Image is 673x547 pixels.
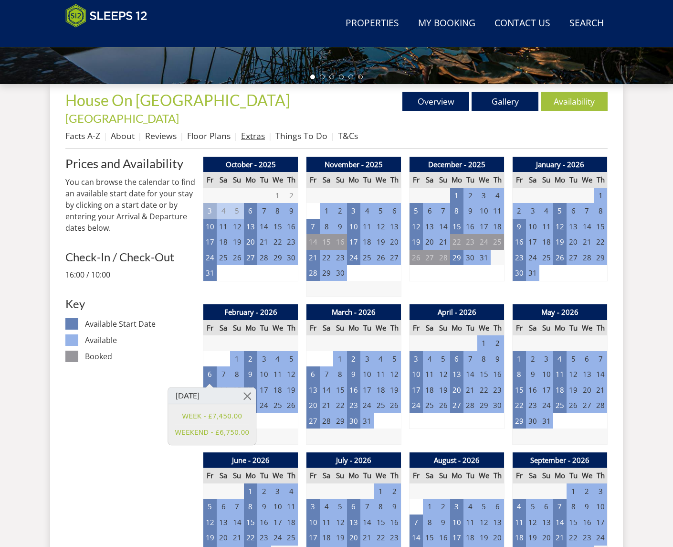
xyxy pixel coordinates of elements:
a: Contact Us [491,13,554,34]
th: Sa [320,172,333,188]
td: 20 [567,234,580,250]
th: Mo [347,172,360,188]
td: 1 [333,351,347,367]
td: 10 [203,219,217,235]
td: 28 [580,250,594,266]
td: 23 [491,382,504,398]
th: Mo [450,320,463,336]
td: 4 [217,203,230,219]
td: 17 [203,234,217,250]
th: Sa [320,320,333,336]
td: 9 [526,366,539,382]
td: 14 [306,234,320,250]
td: 19 [553,234,567,250]
td: 3 [203,203,217,219]
dd: Available Start Date [85,318,195,330]
td: 11 [360,219,374,235]
td: 10 [477,203,491,219]
td: 12 [284,366,298,382]
td: 6 [567,203,580,219]
th: Fr [410,172,423,188]
td: 23 [333,250,347,266]
h3: Check-In / Check-Out [65,251,195,263]
th: Th [388,172,401,188]
th: February - 2026 [203,304,298,320]
td: 10 [257,366,271,382]
td: 3 [410,351,423,367]
td: 12 [230,219,243,235]
th: Sa [526,320,539,336]
td: 14 [580,219,594,235]
td: 1 [477,335,491,351]
th: We [374,320,388,336]
td: 18 [360,234,374,250]
td: 1 [513,351,526,367]
th: Th [491,172,504,188]
th: Su [230,172,243,188]
a: WEEK - £7,450.00 [175,411,249,421]
th: Mo [347,320,360,336]
td: 29 [320,265,333,281]
td: 5 [388,351,401,367]
a: Reviews [145,130,177,141]
td: 7 [580,203,594,219]
td: 29 [594,250,607,266]
a: Gallery [472,92,538,111]
td: 29 [450,250,463,266]
a: House On [GEOGRAPHIC_DATA] [65,91,293,109]
td: 14 [594,366,607,382]
td: 9 [347,366,360,382]
td: 5 [567,351,580,367]
td: 6 [306,366,320,382]
td: 13 [567,219,580,235]
td: 3 [526,203,539,219]
td: 31 [203,265,217,281]
th: Su [333,172,347,188]
td: 4 [360,203,374,219]
td: 1 [271,188,284,204]
td: 9 [513,219,526,235]
td: 6 [580,351,594,367]
td: 19 [436,382,450,398]
td: 9 [491,351,504,367]
td: 11 [374,366,388,382]
td: 30 [513,265,526,281]
td: 4 [539,203,553,219]
th: Tu [257,172,271,188]
td: 5 [374,203,388,219]
td: 1 [450,188,463,204]
td: 29 [271,250,284,266]
td: 6 [450,351,463,367]
td: 8 [477,351,491,367]
td: 2 [333,203,347,219]
td: 24 [477,234,491,250]
td: 12 [567,366,580,382]
a: Things To Do [275,130,327,141]
a: T&Cs [338,130,358,141]
td: 4 [423,351,436,367]
td: 1 [594,188,607,204]
td: 3 [347,203,360,219]
td: 15 [594,219,607,235]
td: 18 [217,234,230,250]
td: 15 [230,382,243,398]
td: 8 [450,203,463,219]
td: 25 [491,234,504,250]
th: Su [539,172,553,188]
td: 7 [320,366,333,382]
td: 20 [423,234,436,250]
a: Extras [241,130,265,141]
td: 19 [284,382,298,398]
td: 16 [347,382,360,398]
td: 7 [257,203,271,219]
td: 31 [526,265,539,281]
th: Tu [463,172,477,188]
td: 21 [257,234,271,250]
td: 21 [463,382,477,398]
span: House On [GEOGRAPHIC_DATA] [65,91,290,109]
td: 11 [271,366,284,382]
td: 25 [539,250,553,266]
td: 12 [374,219,388,235]
td: 30 [463,250,477,266]
p: You can browse the calendar to find an available start date for your stay by clicking on a start ... [65,176,195,234]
